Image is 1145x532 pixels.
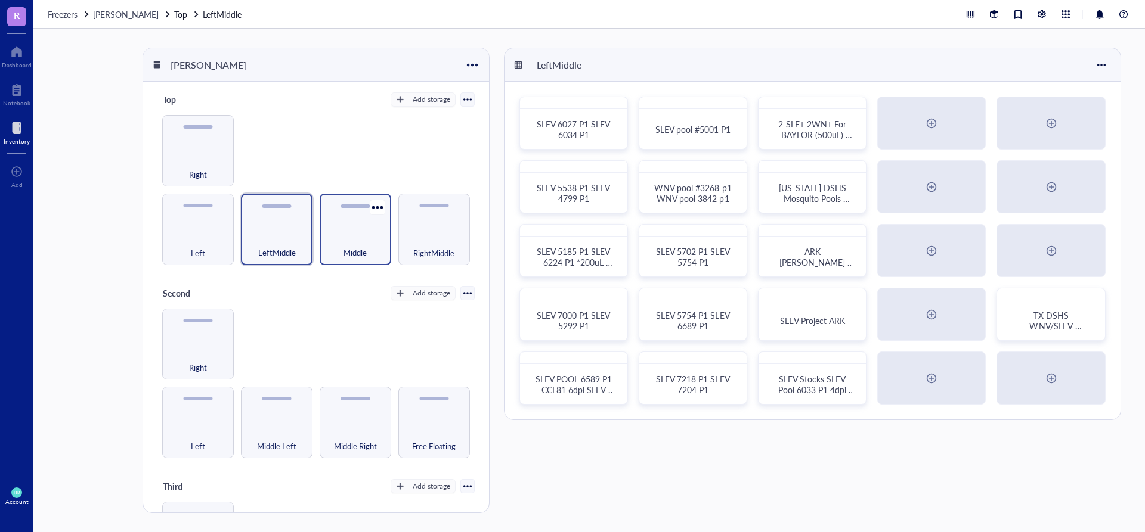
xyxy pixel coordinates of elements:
[14,490,20,496] span: DR
[2,42,32,69] a: Dashboard
[656,309,732,332] span: SLEV 5754 P1 SLEV 6689 P1
[93,8,172,21] a: [PERSON_NAME]
[780,315,845,326] span: SLEV Project ARK
[779,245,854,279] span: ARK [PERSON_NAME] -80C Box
[48,8,91,21] a: Freezers
[391,286,456,300] button: Add storage
[536,373,615,406] span: SLEV POOL 6589 P1 CCL81 6dpi SLEV pool 4832
[157,285,229,301] div: Second
[778,118,852,151] span: 2-SLE+ 2WN+ For BAYLOR (500uL) [DATE]
[537,118,612,141] span: SLEV 6027 P1 SLEV 6034 P1
[655,123,731,135] span: SLEV pool #5001 P1
[779,182,850,215] span: [US_STATE] DSHS Mosquito Pools SLEV+ Samples
[2,61,32,69] div: Dashboard
[413,481,450,491] div: Add storage
[656,373,732,396] span: SLEV 7218 P1 SLEV 7204 P1
[537,309,612,332] span: SLEV 7000 P1 SLEV 5292 P1
[191,247,205,260] span: Left
[654,182,734,204] span: WNV pool #3268 p1 WNV pool 3842 p1
[412,440,456,453] span: Free Floating
[4,138,30,145] div: Inventory
[413,94,450,105] div: Add storage
[537,245,612,279] span: SLEV 5185 P1 SLEV 6224 P1 *200uL aliquots
[413,288,450,298] div: Add storage
[3,99,30,107] div: Notebook
[157,91,229,108] div: Top
[189,361,207,374] span: Right
[391,92,456,107] button: Add storage
[391,479,456,493] button: Add storage
[258,246,296,259] span: LeftMiddle
[48,8,78,20] span: Freezers
[334,440,377,453] span: Middle Right
[4,119,30,145] a: Inventory
[191,440,205,453] span: Left
[11,181,23,188] div: Add
[537,182,612,204] span: SLEV 5538 P1 SLEV 4799 P1
[14,8,20,23] span: R
[174,8,244,21] a: TopLeftMiddle
[257,440,296,453] span: Middle Left
[189,168,207,181] span: Right
[656,245,732,268] span: SLEV 5702 P1 SLEV 5754 P1
[531,55,603,75] div: LeftMiddle
[165,55,252,75] div: [PERSON_NAME]
[3,80,30,107] a: Notebook
[343,246,367,259] span: Middle
[93,8,159,20] span: [PERSON_NAME]
[413,247,454,260] span: RightMiddle
[5,498,29,505] div: Account
[157,478,229,494] div: Third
